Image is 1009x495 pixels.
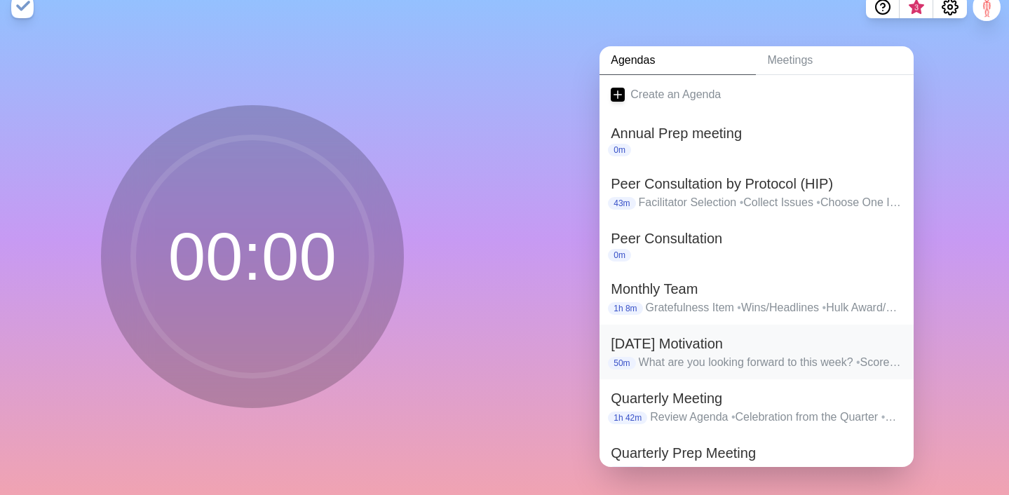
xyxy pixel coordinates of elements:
h2: Peer Consultation [611,228,902,249]
span: • [837,466,841,477]
p: Quarter Celebration Review Agenda Confirm date of next quarterly (and prep) meeting is booked in ... [650,463,902,480]
h2: Monthly Team [611,278,902,299]
p: 0m [608,144,631,156]
h2: Quarterly Meeting [611,388,902,409]
span: • [731,411,736,423]
h2: Quarterly Prep Meeting [611,442,902,463]
a: Create an Agenda [600,75,914,114]
span: • [740,196,744,208]
a: Agendas [600,46,756,75]
span: • [816,196,820,208]
p: 50m [608,357,635,369]
span: • [881,411,897,423]
h2: Peer Consultation by Protocol (HIP) [611,173,902,194]
p: Gratefulness Item Wins/Headlines Hulk Award/Oh shit 10 min Staff Selection 10 Minute Staff Presen... [646,299,903,316]
p: 43m [608,197,635,210]
a: Meetings [756,46,914,75]
span: 3 [911,2,922,13]
p: 1h 8m [608,302,642,315]
span: • [856,356,860,368]
span: • [822,301,827,313]
span: • [737,301,741,313]
h2: Annual Prep meeting [611,123,902,144]
p: 0m [608,249,631,262]
p: Facilitator Selection Collect Issues Choose One Issue Elaborate on Chosen Issue Individual Associ... [639,194,903,211]
h2: [DATE] Motivation [611,333,902,354]
p: 5h 18m [608,466,647,479]
span: • [752,466,756,477]
p: Review Agenda Celebration from the Quarter Break Lunch and 1 Blog topic from Everyone Discussion ... [650,409,902,426]
p: 1h 42m [608,412,647,424]
p: What are you looking forward to this week? Score Card Review AR: Unsubmitted, On hold, Rejected R... [639,354,903,371]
